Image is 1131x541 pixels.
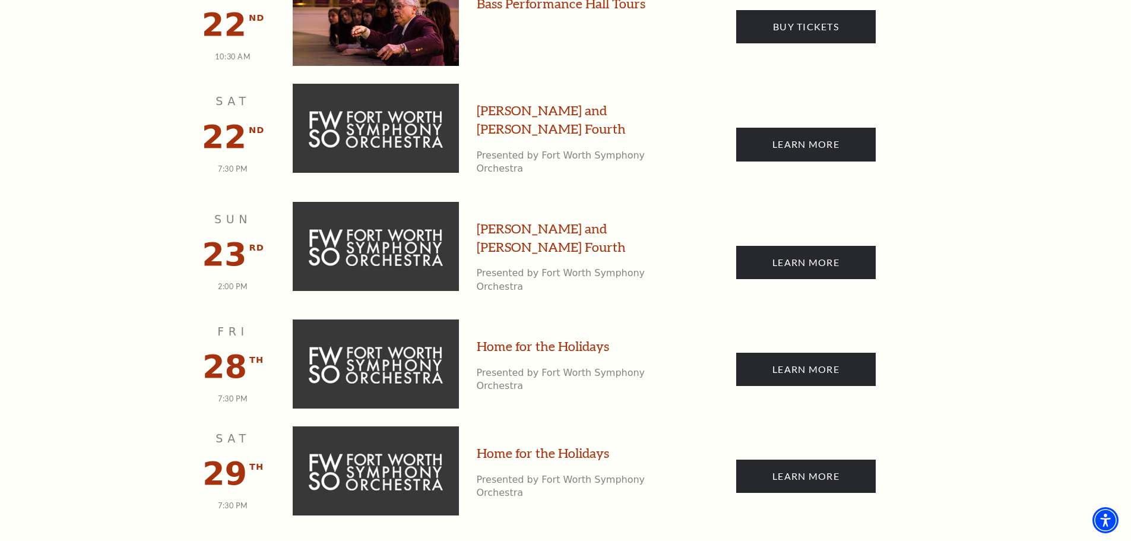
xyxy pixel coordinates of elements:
[215,52,251,61] span: 10:30 AM
[202,6,246,43] span: 22
[218,282,248,291] span: 2:00 PM
[218,394,248,403] span: 7:30 PM
[202,236,246,273] span: 23
[736,353,876,386] a: Presented by Fort Worth Symphony Orchestra Learn More
[736,128,876,161] a: Presented by Fort Worth Symphony Orchestra Learn More
[477,366,661,393] p: Presented by Fort Worth Symphony Orchestra
[293,319,459,409] img: Home for the Holidays
[249,11,264,26] span: nd
[249,123,264,138] span: nd
[198,211,269,228] p: Sun
[477,337,609,356] a: Home for the Holidays
[202,118,246,156] span: 22
[477,473,661,500] p: Presented by Fort Worth Symphony Orchestra
[202,348,247,385] span: 28
[249,241,264,255] span: rd
[198,323,269,340] p: Fri
[202,455,247,492] span: 29
[198,93,269,110] p: Sat
[477,102,661,138] a: [PERSON_NAME] and [PERSON_NAME] Fourth
[218,164,248,173] span: 7:30 PM
[477,444,609,463] a: Home for the Holidays
[293,84,459,173] img: Mozart and Mahler's Fourth
[293,202,459,291] img: Mozart and Mahler's Fourth
[249,460,264,474] span: th
[198,430,269,447] p: Sat
[218,501,248,510] span: 7:30 PM
[477,149,661,176] p: Presented by Fort Worth Symphony Orchestra
[1092,507,1119,533] div: Accessibility Menu
[249,353,264,368] span: th
[477,220,661,257] a: [PERSON_NAME] and [PERSON_NAME] Fourth
[293,426,459,515] img: Home for the Holidays
[477,267,661,293] p: Presented by Fort Worth Symphony Orchestra
[736,246,876,279] a: Presented by Fort Worth Symphony Orchestra Learn More
[736,460,876,493] a: Presented by Fort Worth Symphony Orchestra Learn More
[736,10,876,43] a: Buy Tickets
